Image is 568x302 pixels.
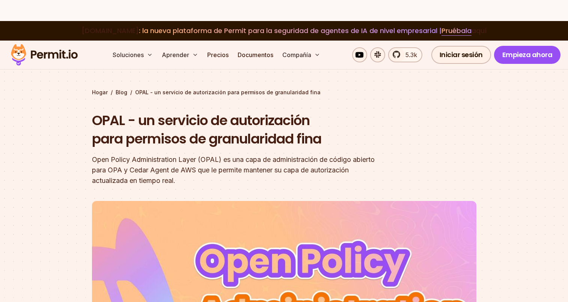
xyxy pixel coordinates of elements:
[139,26,441,35] font: : la nueva plataforma de Permit para la seguridad de agentes de IA de nivel empresarial |
[440,50,483,59] font: Iniciar sesión
[388,47,422,62] a: 5.3k
[130,89,132,95] font: /
[92,156,375,184] font: Open Policy Administration Layer (OPAL) es una capa de administración de código abierto para OPA ...
[116,89,127,95] font: Blog
[441,26,472,35] font: Pruébala
[207,51,229,59] font: Precios
[110,47,156,62] button: Soluciones
[502,50,553,59] font: Empieza ahora
[431,46,491,64] a: Iniciar sesión
[238,51,273,59] font: Documentos
[92,111,321,149] font: OPAL - un servicio de autorización para permisos de granularidad fina
[405,51,417,59] font: 5.3k
[8,42,81,68] img: Logotipo del permiso
[159,47,201,62] button: Aprender
[92,89,108,96] a: Hogar
[92,89,108,95] font: Hogar
[81,26,139,35] font: [DOMAIN_NAME]
[162,51,189,59] font: Aprender
[204,47,232,62] a: Precios
[282,51,311,59] font: Compañía
[113,51,144,59] font: Soluciones
[235,47,276,62] a: Documentos
[494,46,561,64] a: Empieza ahora
[279,47,323,62] button: Compañía
[111,89,113,95] font: /
[116,89,127,96] a: Blog
[441,26,472,36] a: Pruébala
[472,26,487,35] font: aquí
